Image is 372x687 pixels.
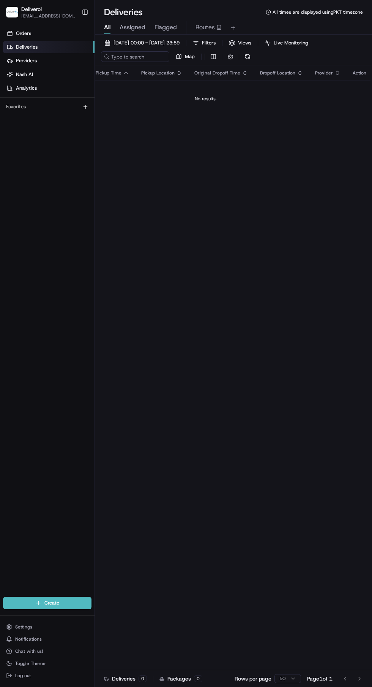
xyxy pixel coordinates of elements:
span: All times are displayed using PKT timezone [273,9,363,15]
span: Notifications [15,636,42,642]
span: Settings [15,624,32,630]
span: Original Pickup Time [77,70,121,76]
span: Orders [16,30,31,37]
p: Rows per page [235,675,271,682]
button: [DATE] 00:00 - [DATE] 23:59 [101,38,183,48]
span: Toggle Theme [15,660,46,666]
span: Live Monitoring [274,40,308,46]
div: Deliveries [104,675,147,682]
span: Log out [15,673,31,679]
button: Create [3,597,91,609]
img: Deliverol [6,7,18,17]
span: Original Dropoff Time [194,70,240,76]
button: Chat with us! [3,646,91,657]
div: Packages [159,675,202,682]
button: Settings [3,622,91,632]
span: [DATE] 00:00 - [DATE] 23:59 [113,40,180,46]
button: Views [225,38,255,48]
span: All [104,23,110,32]
div: 0 [194,675,202,682]
span: Routes [195,23,215,32]
span: Analytics [16,85,37,92]
a: Nash AI [3,68,95,81]
button: Toggle Theme [3,658,91,669]
button: [EMAIL_ADDRESS][DOMAIN_NAME] [21,13,76,19]
a: Orders [3,27,95,40]
button: Map [172,51,198,62]
button: DeliverolDeliverol[EMAIL_ADDRESS][DOMAIN_NAME] [3,3,79,21]
span: Create [44,600,59,606]
span: Dropoff Location [260,70,295,76]
span: Flagged [154,23,177,32]
button: Filters [189,38,219,48]
input: Type to search [101,51,169,62]
a: Analytics [3,82,95,94]
button: Log out [3,670,91,681]
span: Chat with us! [15,648,43,654]
div: Action [353,70,366,76]
span: Assigned [120,23,145,32]
span: Views [238,40,251,46]
div: 0 [139,675,147,682]
h1: Deliveries [104,6,143,18]
span: Deliveries [16,44,38,51]
span: Providers [16,57,37,64]
div: No results. [42,96,369,102]
a: Providers [3,55,95,67]
button: Refresh [242,51,253,62]
div: Favorites [3,101,91,113]
span: Pickup Location [141,70,175,76]
span: Nash AI [16,71,33,78]
button: Notifications [3,634,91,644]
button: Live Monitoring [261,38,312,48]
div: Page 1 of 1 [307,675,333,682]
a: Deliveries [3,41,95,53]
span: Filters [202,40,216,46]
span: Map [185,53,195,60]
span: Provider [315,70,333,76]
button: Deliverol [21,5,42,13]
